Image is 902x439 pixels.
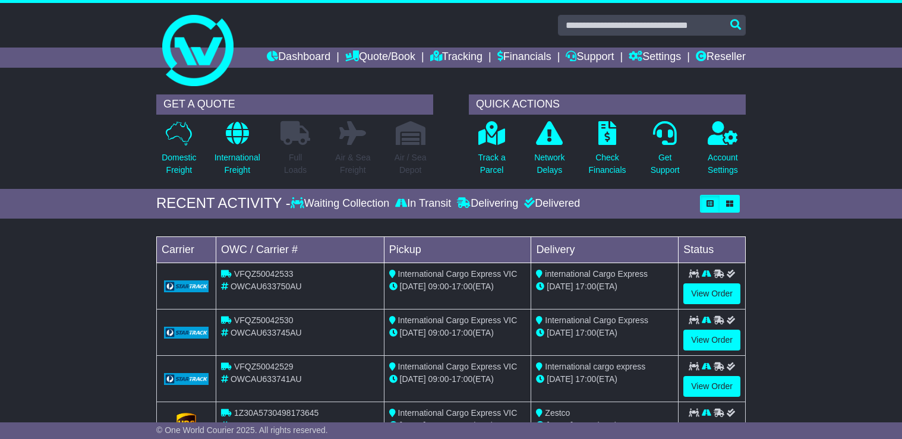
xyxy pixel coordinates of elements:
[234,315,294,325] span: VFQZ50042530
[428,282,449,291] span: 09:00
[392,197,454,210] div: In Transit
[428,328,449,337] span: 09:00
[156,195,291,212] div: RECENT ACTIVITY -
[398,269,518,279] span: International Cargo Express VIC
[629,48,681,68] a: Settings
[575,328,596,337] span: 17:00
[398,315,518,325] span: International Cargo Express VIC
[478,121,506,183] a: Track aParcel
[157,236,216,263] td: Carrier
[389,419,526,432] div: - (ETA)
[545,408,570,418] span: Zestco
[164,373,209,385] img: GetCarrierServiceLogo
[156,425,328,435] span: © One World Courier 2025. All rights reserved.
[164,280,209,292] img: GetCarrierServiceLogo
[452,374,472,384] span: 17:00
[683,330,740,350] a: View Order
[156,94,433,115] div: GET A QUOTE
[588,121,626,183] a: CheckFinancials
[545,315,648,325] span: International Cargo Express
[575,282,596,291] span: 17:00
[291,197,392,210] div: Waiting Collection
[345,48,415,68] a: Quote/Book
[478,151,506,176] p: Track a Parcel
[536,373,673,386] div: (ETA)
[469,94,746,115] div: QUICK ACTIONS
[651,151,680,176] p: Get Support
[683,376,740,397] a: View Order
[162,151,196,176] p: Domestic Freight
[231,374,302,384] span: OWCAU633741AU
[708,151,738,176] p: Account Settings
[452,282,472,291] span: 17:00
[400,328,426,337] span: [DATE]
[566,48,614,68] a: Support
[176,413,197,437] img: GetCarrierServiceLogo
[400,282,426,291] span: [DATE]
[400,421,426,430] span: [DATE]
[452,328,472,337] span: 17:00
[547,328,573,337] span: [DATE]
[400,374,426,384] span: [DATE]
[534,121,565,183] a: NetworkDelays
[536,327,673,339] div: (ETA)
[545,362,645,371] span: International cargo express
[389,327,526,339] div: - (ETA)
[452,421,472,430] span: 17:00
[234,269,294,279] span: VFQZ50042533
[531,236,679,263] td: Delivery
[454,197,521,210] div: Delivering
[335,151,370,176] p: Air & Sea Freight
[679,236,746,263] td: Status
[234,362,294,371] span: VFQZ50042529
[547,374,573,384] span: [DATE]
[384,236,531,263] td: Pickup
[267,48,330,68] a: Dashboard
[430,48,482,68] a: Tracking
[521,197,580,210] div: Delivered
[164,327,209,339] img: GetCarrierServiceLogo
[547,282,573,291] span: [DATE]
[231,282,302,291] span: OWCAU633750AU
[588,151,626,176] p: Check Financials
[398,408,518,418] span: International Cargo Express VIC
[231,421,302,430] span: OWCAU632988KR
[536,280,673,293] div: (ETA)
[395,151,427,176] p: Air / Sea Depot
[428,374,449,384] span: 09:00
[389,373,526,386] div: - (ETA)
[428,421,449,430] span: 10:47
[214,121,261,183] a: InternationalFreight
[161,121,197,183] a: DomesticFreight
[231,328,302,337] span: OWCAU633745AU
[534,151,564,176] p: Network Delays
[536,419,673,432] div: (ETA)
[234,408,318,418] span: 1Z30A5730498173645
[575,374,596,384] span: 17:00
[280,151,310,176] p: Full Loads
[497,48,551,68] a: Financials
[389,280,526,293] div: - (ETA)
[216,236,384,263] td: OWC / Carrier #
[398,362,518,371] span: International Cargo Express VIC
[575,421,596,430] span: 17:00
[215,151,260,176] p: International Freight
[545,269,648,279] span: international Cargo Express
[650,121,680,183] a: GetSupport
[683,283,740,304] a: View Order
[696,48,746,68] a: Reseller
[707,121,739,183] a: AccountSettings
[547,421,573,430] span: [DATE]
